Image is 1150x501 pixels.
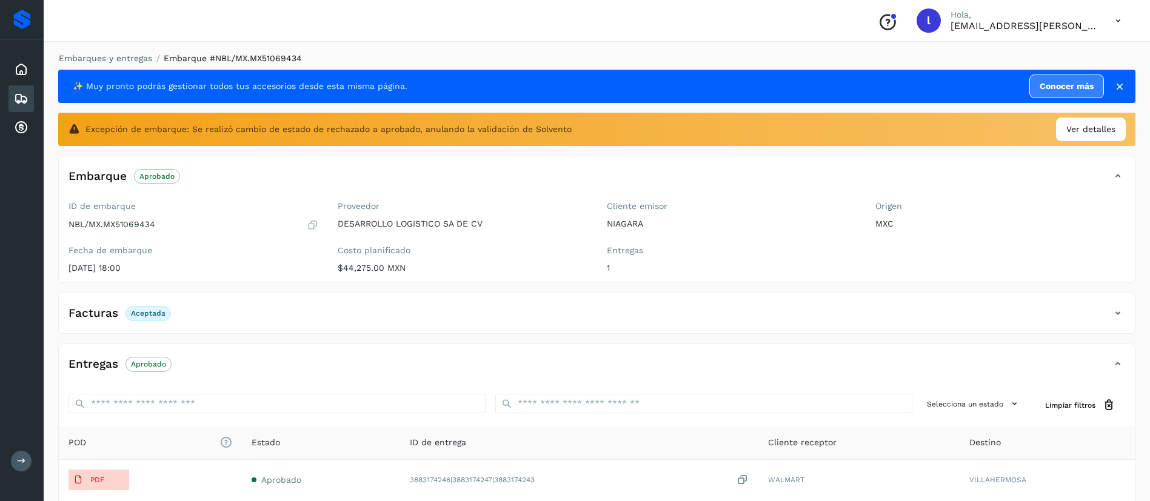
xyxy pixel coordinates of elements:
span: ✨ Muy pronto podrás gestionar todos tus accesorios desde esta misma página. [73,80,407,93]
label: Fecha de embarque [69,245,318,256]
td: WALMART [758,460,960,500]
span: Aprobado [261,475,301,485]
span: Destino [969,436,1001,449]
p: MXC [875,219,1125,229]
h4: Facturas [69,307,118,320]
span: ID de entrega [410,436,466,449]
p: NBL/MX.MX51069434 [69,219,155,230]
label: Origen [875,201,1125,211]
label: Entregas [607,245,857,256]
p: NIAGARA [607,219,857,229]
div: FacturasAceptada [59,303,1135,333]
div: Embarques [8,85,34,112]
span: Ver detalles [1066,123,1115,136]
div: EntregasAprobado [59,354,1135,384]
label: Cliente emisor [607,201,857,211]
span: Estado [252,436,280,449]
div: EmbarqueAprobado [59,166,1135,196]
div: Inicio [8,56,34,83]
p: $44,275.00 MXN [338,263,587,273]
span: Limpiar filtros [1045,400,1095,411]
button: Selecciona un estado [922,394,1026,414]
p: 1 [607,263,857,273]
p: Aprobado [131,360,166,368]
a: Conocer más [1029,75,1104,98]
div: 3883174246|3883174247|3883174243 [410,474,749,486]
button: PDF [69,469,129,490]
td: VILLAHERMOSA [960,460,1135,500]
label: Proveedor [338,201,587,211]
button: Limpiar filtros [1035,394,1125,416]
span: Excepción de embarque: Se realizó cambio de estado de rechazado a aprobado, anulando la validació... [85,123,572,136]
span: POD [69,436,232,449]
span: Embarque #NBL/MX.MX51069434 [164,53,302,63]
h4: Entregas [69,357,118,371]
p: [DATE] 18:00 [69,263,318,273]
label: ID de embarque [69,201,318,211]
nav: breadcrumb [58,52,1135,65]
p: Aceptada [131,309,165,317]
p: PDF [90,476,104,484]
p: Aprobado [139,172,175,181]
span: Cliente receptor [768,436,837,449]
p: Hola, [951,10,1096,20]
div: Cuentas por cobrar [8,114,34,141]
p: lauraamalia.castillo@xpertal.com [951,20,1096,32]
p: DESARROLLO LOGISTICO SA DE CV [338,219,587,229]
label: Costo planificado [338,245,587,256]
h4: Embarque [69,170,127,184]
a: Embarques y entregas [59,53,152,63]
